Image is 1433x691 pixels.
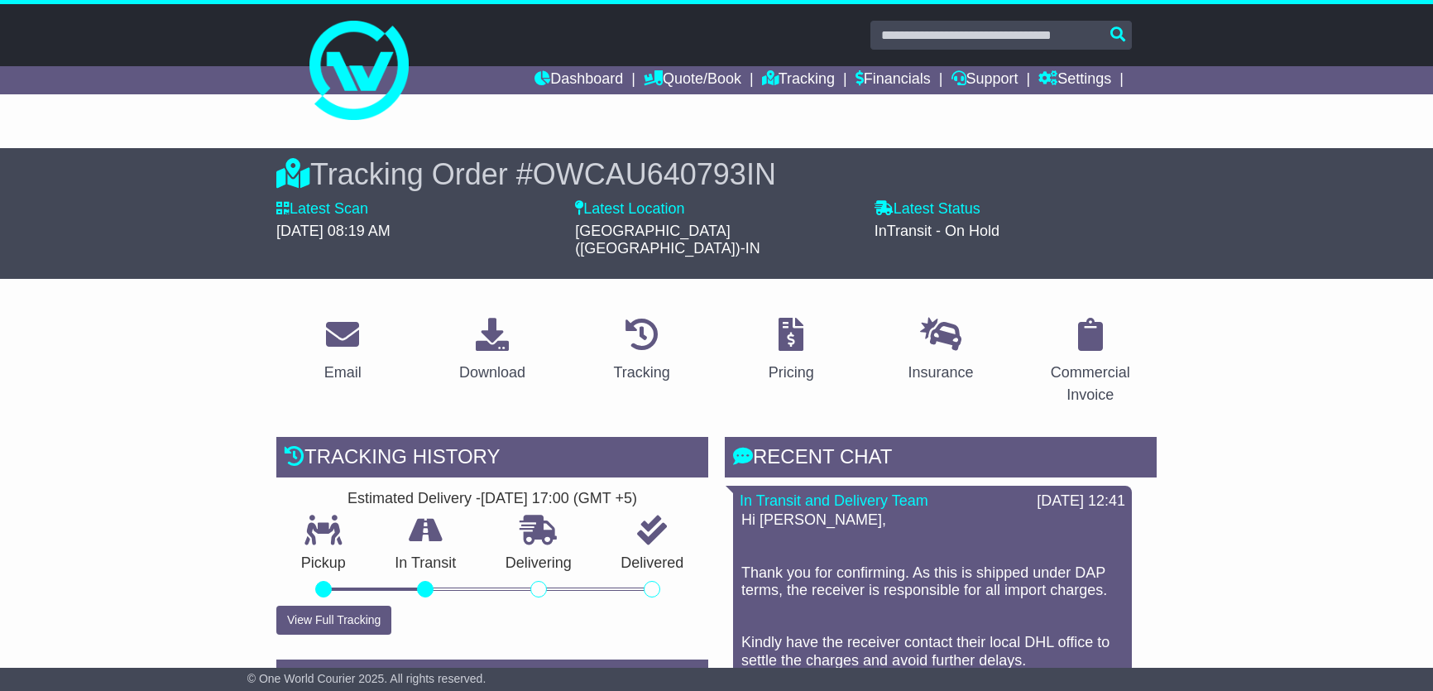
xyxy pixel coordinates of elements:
[951,66,1018,94] a: Support
[481,554,597,573] p: Delivering
[276,437,708,482] div: Tracking history
[875,223,999,239] span: InTransit - On Hold
[762,66,835,94] a: Tracking
[575,223,760,257] span: [GEOGRAPHIC_DATA] ([GEOGRAPHIC_DATA])-IN
[741,634,1124,669] p: Kindly have the receiver contact their local DHL office to settle the charges and avoid further d...
[247,672,486,685] span: © One World Courier 2025. All rights reserved.
[276,200,368,218] label: Latest Scan
[324,362,362,384] div: Email
[1034,362,1146,406] div: Commercial Invoice
[740,492,928,509] a: In Transit and Delivery Team
[614,362,670,384] div: Tracking
[741,511,1124,530] p: Hi [PERSON_NAME],
[276,223,391,239] span: [DATE] 08:19 AM
[371,554,482,573] p: In Transit
[448,312,536,390] a: Download
[575,200,684,218] label: Latest Location
[1037,492,1125,511] div: [DATE] 12:41
[855,66,931,94] a: Financials
[276,490,708,508] div: Estimated Delivery -
[276,156,1157,192] div: Tracking Order #
[897,312,984,390] a: Insurance
[644,66,741,94] a: Quote/Book
[597,554,709,573] p: Delivered
[276,554,371,573] p: Pickup
[908,362,973,384] div: Insurance
[758,312,825,390] a: Pricing
[875,200,980,218] label: Latest Status
[534,66,623,94] a: Dashboard
[533,157,776,191] span: OWCAU640793IN
[603,312,681,390] a: Tracking
[725,437,1157,482] div: RECENT CHAT
[741,564,1124,600] p: Thank you for confirming. As this is shipped under DAP terms, the receiver is responsible for all...
[1038,66,1111,94] a: Settings
[1023,312,1157,412] a: Commercial Invoice
[276,606,391,635] button: View Full Tracking
[459,362,525,384] div: Download
[769,362,814,384] div: Pricing
[314,312,372,390] a: Email
[481,490,637,508] div: [DATE] 17:00 (GMT +5)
